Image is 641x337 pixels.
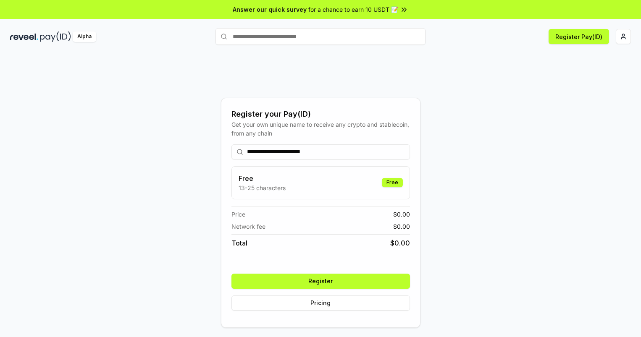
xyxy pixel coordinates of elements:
[231,108,410,120] div: Register your Pay(ID)
[390,238,410,248] span: $ 0.00
[231,274,410,289] button: Register
[10,31,38,42] img: reveel_dark
[308,5,398,14] span: for a chance to earn 10 USDT 📝
[549,29,609,44] button: Register Pay(ID)
[231,222,265,231] span: Network fee
[382,178,403,187] div: Free
[393,222,410,231] span: $ 0.00
[40,31,71,42] img: pay_id
[239,173,286,183] h3: Free
[393,210,410,219] span: $ 0.00
[231,120,410,138] div: Get your own unique name to receive any crypto and stablecoin, from any chain
[73,31,96,42] div: Alpha
[233,5,307,14] span: Answer our quick survey
[231,238,247,248] span: Total
[231,295,410,311] button: Pricing
[231,210,245,219] span: Price
[239,183,286,192] p: 13-25 characters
